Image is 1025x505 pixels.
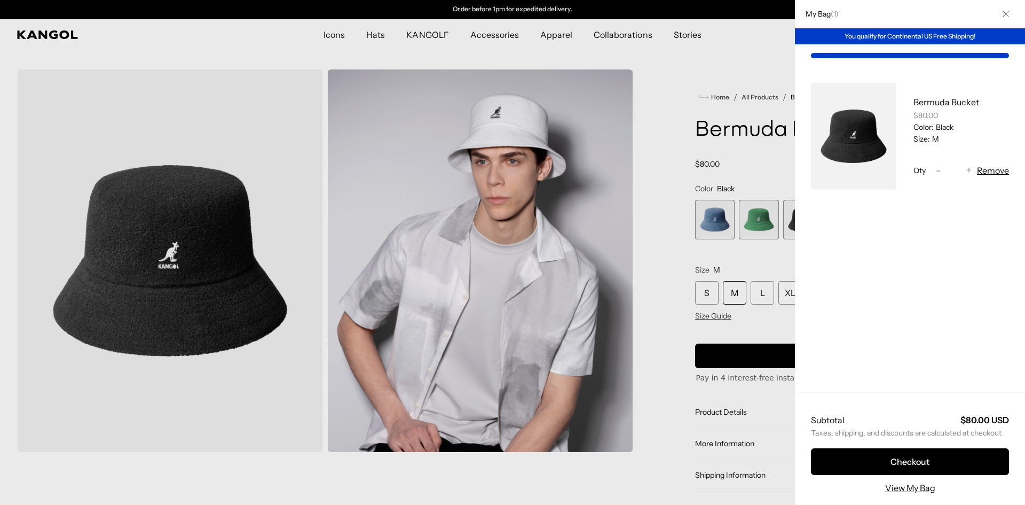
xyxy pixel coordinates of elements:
[913,97,979,107] a: Bermuda Bucket
[795,28,1025,44] div: You qualify for Continental US Free Shipping!
[913,111,1009,120] div: $80.00
[811,414,845,426] h2: Subtotal
[913,122,934,132] dt: Color:
[961,164,977,177] button: +
[930,164,946,177] button: -
[934,122,953,132] dd: Black
[885,481,935,494] a: View My Bag
[930,134,939,144] dd: M
[833,9,835,19] span: 1
[800,9,839,19] h2: My Bag
[913,134,930,144] dt: Size:
[811,448,1009,475] button: Checkout
[811,428,1009,438] small: Taxes, shipping, and discounts are calculated at checkout
[936,164,941,178] span: -
[831,9,839,19] span: ( )
[977,164,1009,177] button: Remove Bermuda Bucket - Black / M
[966,164,972,178] span: +
[960,415,1009,425] strong: $80.00 USD
[913,166,926,175] span: Qty
[946,164,961,177] input: Quantity for Bermuda Bucket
